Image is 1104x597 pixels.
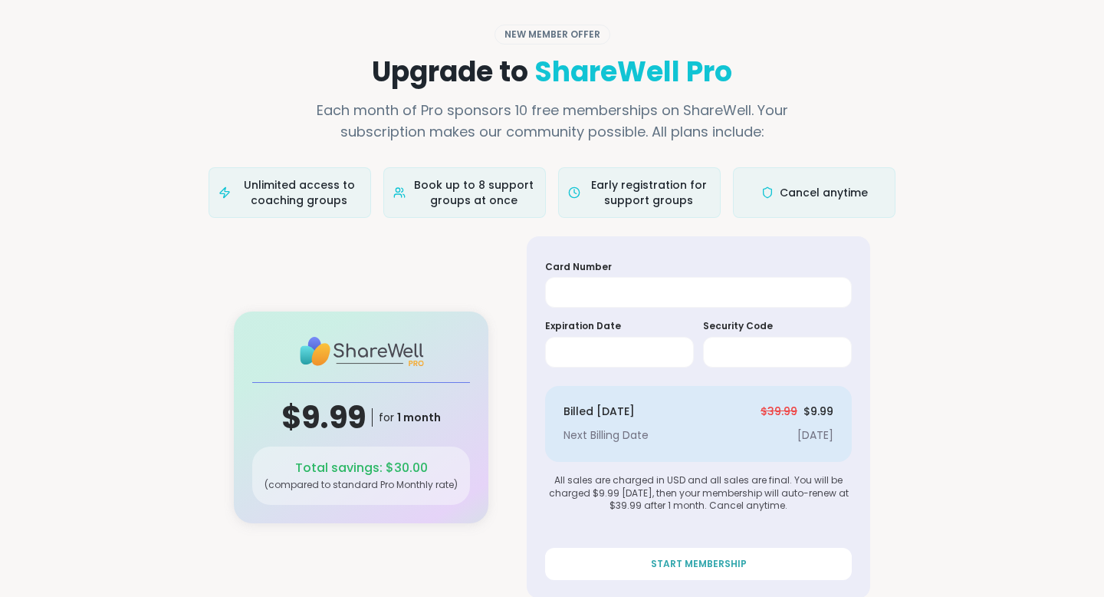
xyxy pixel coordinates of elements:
span: Unlimited access to coaching groups [237,177,361,208]
div: [DATE] [797,428,833,444]
span: Cancel anytime [780,185,868,200]
span: START MEMBERSHIP [651,557,747,571]
h1: Upgrade to [209,57,895,87]
span: ShareWell Pro [534,52,732,91]
div: $ 9.99 [761,404,833,420]
div: All sales are charged in USD and all sales are final. You will be charged $9.99 [DATE], then your... [545,474,852,513]
span: Book up to 8 support groups at once [412,177,536,208]
h5: Expiration Date [545,320,694,333]
span: $ 39.99 [761,404,800,419]
iframe: Secure CVC input frame [716,347,839,360]
h5: Card Number [545,261,852,274]
h5: Security Code [703,320,852,333]
div: NEW MEMBER OFFER [495,25,610,45]
iframe: Secure card number input frame [558,287,839,300]
button: START MEMBERSHIP [545,548,852,580]
div: Billed [DATE] [563,404,635,420]
span: Early registration for support groups [586,177,711,208]
p: Each month of Pro sponsors 10 free memberships on ShareWell. Your subscription makes our communit... [294,100,810,143]
div: Next Billing Date [563,428,649,444]
iframe: Secure expiration date input frame [558,347,681,360]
